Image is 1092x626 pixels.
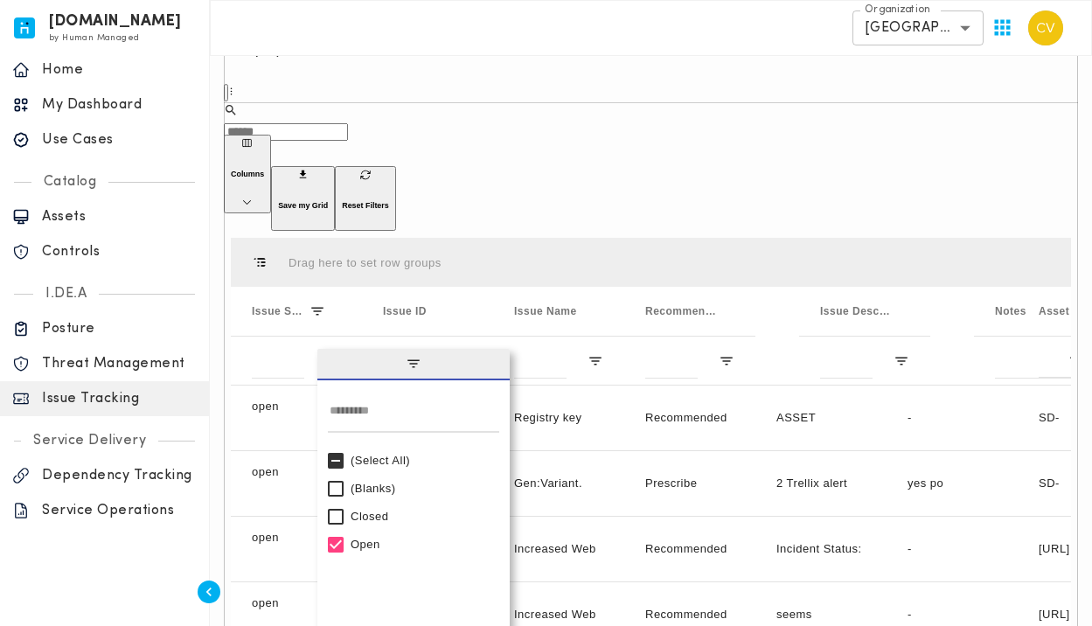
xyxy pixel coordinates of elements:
[252,305,303,317] span: Issue Status
[383,344,435,379] input: Issue ID Filter Input
[231,170,264,178] h6: Columns
[645,305,719,317] span: Recommended Action
[33,285,99,303] p: I.DE.A
[252,596,279,609] span: open
[514,398,603,599] p: Registry key event – LSA PROTECTION DISABLE (METHODOLOGY)
[317,349,510,380] span: filter
[42,355,197,372] p: Threat Management
[42,131,197,149] p: Use Cases
[995,305,1026,317] span: Notes
[1021,3,1070,52] button: User
[908,529,997,569] p: -
[224,135,271,213] button: Columns
[289,256,442,269] div: Row Groups
[271,166,335,231] button: Save my Grid
[351,454,492,467] div: (Select All)
[31,173,109,191] p: Catalog
[351,538,492,551] div: Open
[49,16,182,28] h6: [DOMAIN_NAME]
[14,17,35,38] img: invicta.io
[351,482,492,495] div: (Blanks)
[342,201,389,210] h6: Reset Filters
[252,465,279,478] span: open
[278,201,328,210] h6: Save my Grid
[42,390,197,407] p: Issue Tracking
[1068,353,1084,369] button: Open Filter Menu
[351,510,492,523] div: Closed
[335,166,396,231] button: Reset Filters
[852,10,984,45] div: [GEOGRAPHIC_DATA]
[383,305,427,317] span: Issue ID
[1028,10,1063,45] img: Carter Velasquez
[865,3,930,17] label: Organization
[21,432,158,449] p: Service Delivery
[908,398,997,438] p: -
[820,305,894,317] span: Issue Description
[42,467,197,484] p: Dependency Tracking
[908,463,997,504] p: yes po
[42,61,197,79] p: Home
[328,398,499,433] input: Search filter values
[42,96,197,114] p: My Dashboard
[252,400,279,413] span: open
[289,256,442,269] span: Drag here to set row groups
[42,208,197,226] p: Assets
[894,353,909,369] button: Open Filter Menu
[317,447,510,559] div: Filter List
[49,33,139,43] span: by Human Managed
[252,531,279,544] span: open
[42,502,197,519] p: Service Operations
[588,353,603,369] button: Open Filter Menu
[514,305,577,317] span: Issue Name
[42,320,197,337] p: Posture
[514,529,603,609] p: Increased Web Traffic Count
[42,243,197,261] p: Controls
[719,353,734,369] button: Open Filter Menu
